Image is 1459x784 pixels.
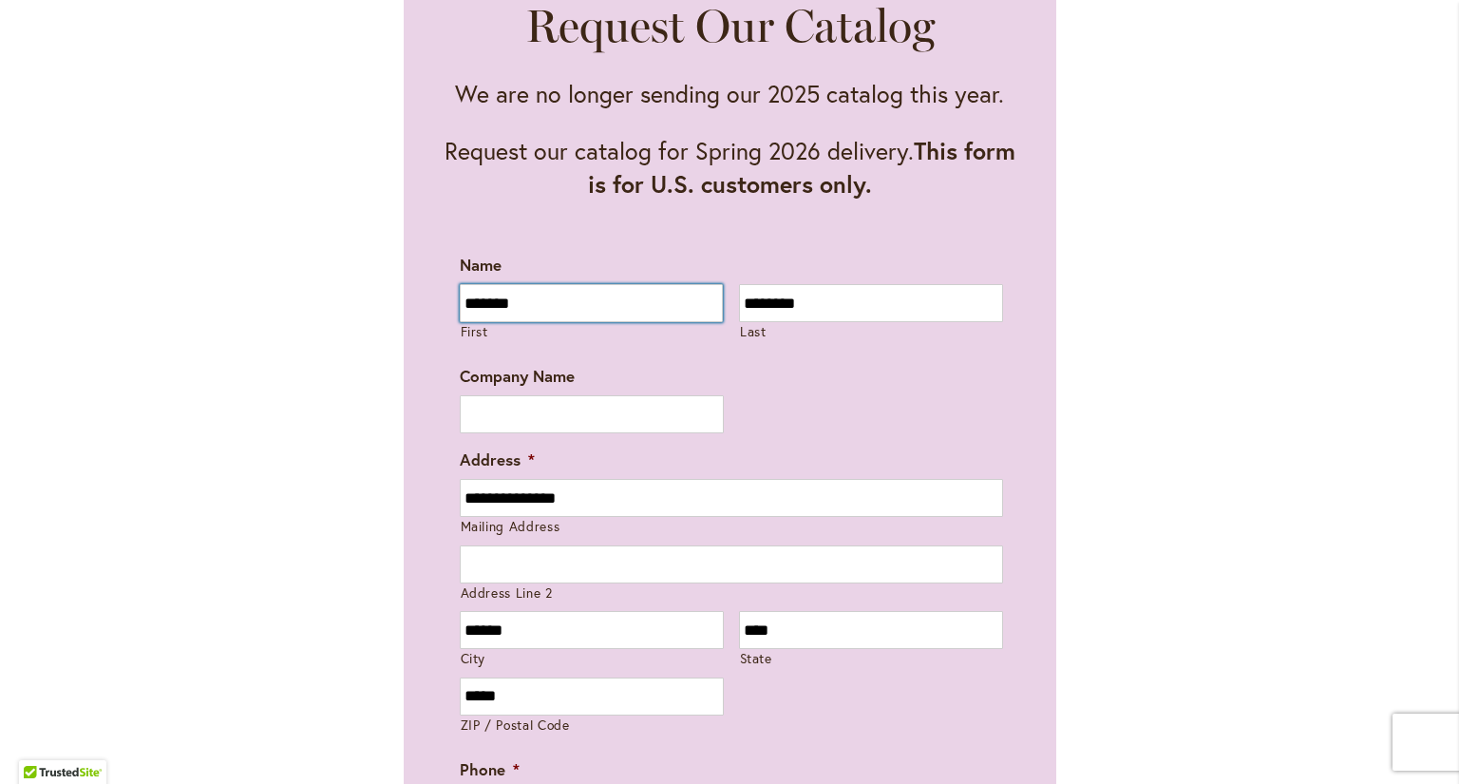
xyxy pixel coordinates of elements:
[460,366,575,387] label: Company Name
[461,650,724,668] label: City
[740,650,1003,668] label: State
[455,77,1004,110] p: We are no longer sending our 2025 catalog this year.
[460,449,535,470] label: Address
[588,135,1015,200] strong: This form is for U.S. customers only.
[461,584,1003,602] label: Address Line 2
[461,323,724,341] label: First
[740,323,1003,341] label: Last
[461,518,1003,536] label: Mailing Address
[442,134,1018,201] p: Request our catalog for Spring 2026 delivery.
[460,255,502,276] label: Name
[460,759,520,780] label: Phone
